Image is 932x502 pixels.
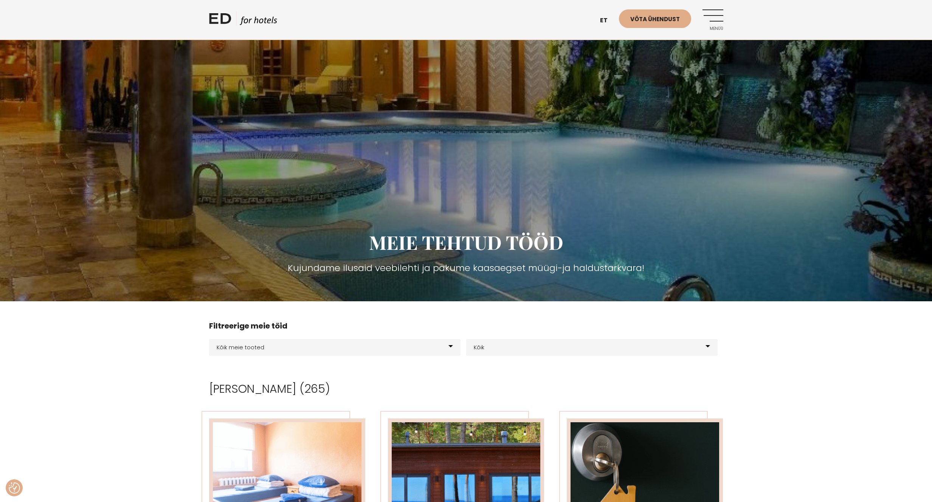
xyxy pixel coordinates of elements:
h2: [PERSON_NAME] (265) [209,382,723,396]
img: Revisit consent button [9,482,20,494]
a: ED HOTELS [209,11,277,30]
h3: Kujundame ilusaid veebilehti ja pakume kaasaegset müügi-ja haldustarkvara! [209,261,723,275]
button: Nõusolekueelistused [9,482,20,494]
a: et [596,11,619,30]
span: Menüü [702,26,723,31]
a: Võta ühendust [619,9,691,28]
a: Menüü [702,9,723,30]
span: MEIE TEHTUD TÖÖD [369,229,563,255]
h4: Filtreerige meie töid [209,320,723,332]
